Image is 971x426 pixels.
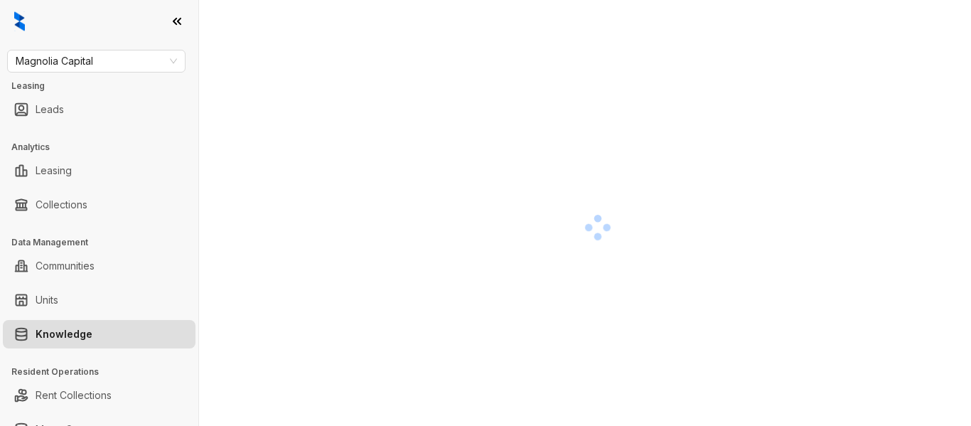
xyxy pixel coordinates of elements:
a: Units [36,286,58,314]
h3: Resident Operations [11,366,198,378]
li: Leads [3,95,195,124]
li: Units [3,286,195,314]
h3: Leasing [11,80,198,92]
a: Leads [36,95,64,124]
a: Communities [36,252,95,280]
li: Leasing [3,156,195,185]
a: Knowledge [36,320,92,348]
li: Collections [3,191,195,219]
img: logo [14,11,25,31]
a: Leasing [36,156,72,185]
h3: Analytics [11,141,198,154]
h3: Data Management [11,236,198,249]
span: Magnolia Capital [16,50,177,72]
li: Knowledge [3,320,195,348]
li: Communities [3,252,195,280]
li: Rent Collections [3,381,195,410]
a: Rent Collections [36,381,112,410]
a: Collections [36,191,87,219]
